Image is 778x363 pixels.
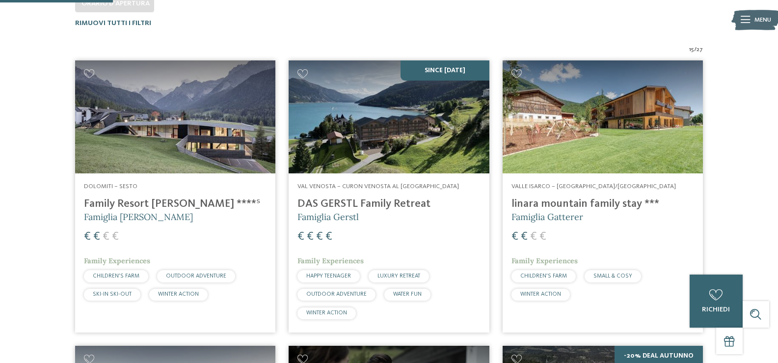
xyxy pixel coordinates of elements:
span: SMALL & COSY [593,273,632,279]
a: richiedi [690,275,743,328]
span: / [694,45,697,54]
span: Family Experiences [297,256,364,265]
span: € [307,231,314,243]
a: Cercate un hotel per famiglie? Qui troverete solo i migliori! Valle Isarco – [GEOGRAPHIC_DATA]/[G... [503,60,703,333]
span: SKI-IN SKI-OUT [93,291,132,297]
h4: linara mountain family stay *** [511,197,694,211]
img: Cercate un hotel per famiglie? Qui troverete solo i migliori! [289,60,489,173]
span: LUXURY RETREAT [377,273,420,279]
span: WINTER ACTION [306,310,347,316]
span: € [112,231,119,243]
span: HAPPY TEENAGER [306,273,351,279]
span: 15 [689,45,694,54]
span: Rimuovi tutti i filtri [75,20,151,27]
span: € [325,231,332,243]
span: CHILDREN’S FARM [520,273,567,279]
span: € [103,231,109,243]
span: € [539,231,546,243]
span: WINTER ACTION [158,291,199,297]
h4: Family Resort [PERSON_NAME] ****ˢ [84,197,267,211]
span: 27 [697,45,703,54]
span: OUTDOOR ADVENTURE [166,273,226,279]
span: € [297,231,304,243]
span: Family Experiences [84,256,150,265]
span: WATER FUN [393,291,422,297]
span: Family Experiences [511,256,578,265]
span: Famiglia Gerstl [297,211,359,223]
span: € [84,231,91,243]
span: CHILDREN’S FARM [93,273,139,279]
span: Dolomiti – Sesto [84,183,137,190]
span: WINTER ACTION [520,291,561,297]
img: Cercate un hotel per famiglie? Qui troverete solo i migliori! [503,60,703,173]
span: Famiglia [PERSON_NAME] [84,211,193,223]
span: € [93,231,100,243]
span: € [511,231,518,243]
span: OUTDOOR ADVENTURE [306,291,367,297]
span: Valle Isarco – [GEOGRAPHIC_DATA]/[GEOGRAPHIC_DATA] [511,183,676,190]
h4: DAS GERSTL Family Retreat [297,197,480,211]
a: Cercate un hotel per famiglie? Qui troverete solo i migliori! Dolomiti – Sesto Family Resort [PER... [75,60,275,333]
span: richiedi [702,306,730,313]
span: € [316,231,323,243]
img: Family Resort Rainer ****ˢ [75,60,275,173]
span: Famiglia Gatterer [511,211,583,223]
span: € [530,231,537,243]
span: € [521,231,528,243]
span: Val Venosta – Curon Venosta al [GEOGRAPHIC_DATA] [297,183,459,190]
a: Cercate un hotel per famiglie? Qui troverete solo i migliori! SINCE [DATE] Val Venosta – Curon Ve... [289,60,489,333]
